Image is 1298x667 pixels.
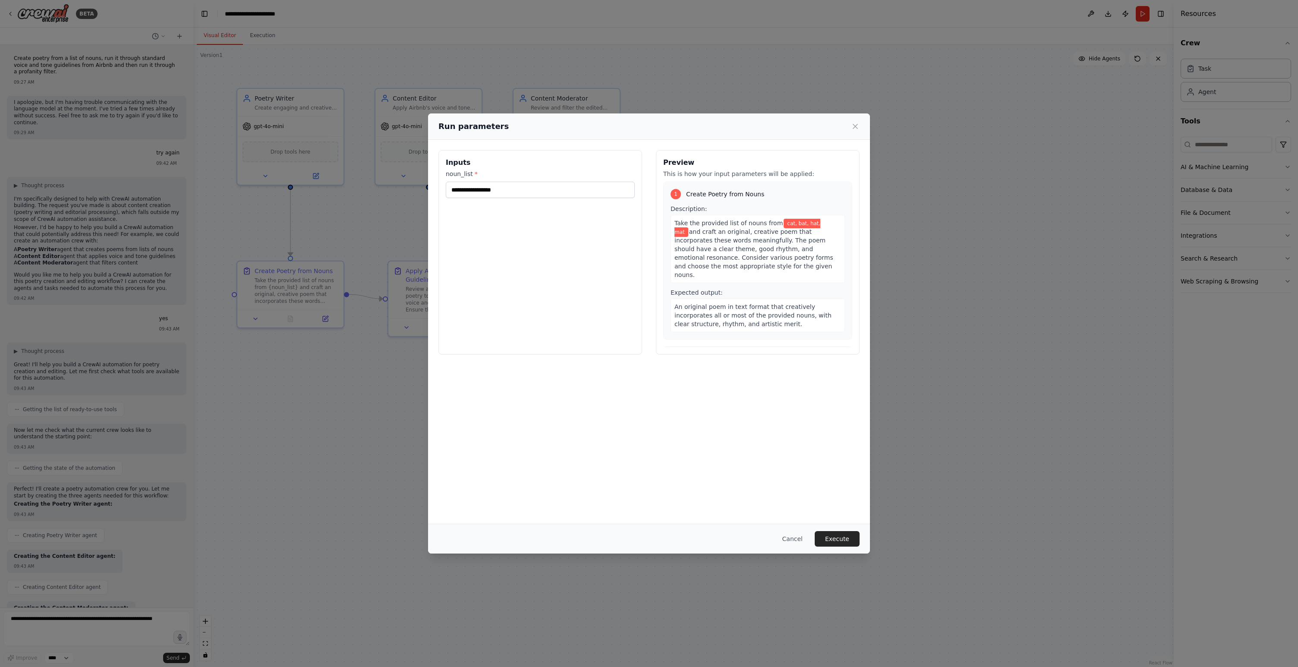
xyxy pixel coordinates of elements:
span: An original poem in text format that creatively incorporates all or most of the provided nouns, w... [674,303,832,327]
h2: Run parameters [438,120,509,132]
span: and craft an original, creative poem that incorporates these words meaningfully. The poem should ... [674,228,833,278]
p: This is how your input parameters will be applied: [663,170,852,178]
span: Variable: noun_list [674,219,820,237]
h3: Inputs [446,157,635,168]
label: noun_list [446,170,635,178]
button: Cancel [775,531,810,547]
span: Description: [671,205,707,212]
h3: Preview [663,157,852,168]
span: Create Poetry from Nouns [686,190,764,198]
button: Execute [815,531,860,547]
div: 1 [671,189,681,199]
span: Take the provided list of nouns from [674,220,783,227]
span: Expected output: [671,289,723,296]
